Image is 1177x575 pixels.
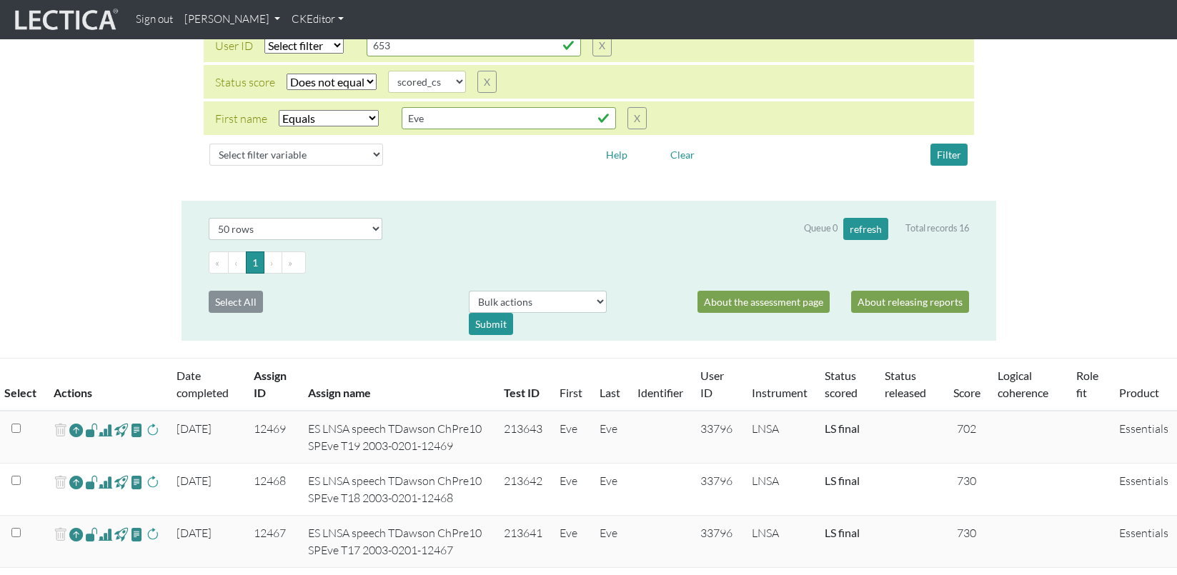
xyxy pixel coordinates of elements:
td: ES LNSA speech TDawson ChPre10 SPEve T18 2003-0201-12468 [299,464,495,516]
a: Logical coherence [998,369,1048,399]
td: Eve [591,464,629,516]
td: Eve [551,411,591,464]
td: [DATE] [168,411,245,464]
td: ES LNSA speech TDawson ChPre10 SPEve T19 2003-0201-12469 [299,411,495,464]
a: Sign out [130,6,179,34]
a: Date completed [177,369,229,399]
button: X [592,34,612,56]
a: Reopen [69,472,83,493]
img: lecticalive [11,6,119,34]
td: Essentials [1111,464,1177,516]
td: Eve [551,464,591,516]
span: delete [54,420,67,441]
button: X [477,71,497,93]
a: Role fit [1076,369,1098,399]
span: view [130,421,144,438]
span: view [85,526,99,542]
a: Last [600,386,620,399]
td: 12469 [245,411,299,464]
a: [PERSON_NAME] [179,6,286,34]
span: Analyst score [99,421,112,439]
button: X [627,107,647,129]
span: view [114,474,128,490]
span: view [130,474,144,490]
span: rescore [146,526,159,543]
span: view [85,474,99,490]
span: view [114,526,128,542]
div: Submit [469,313,513,335]
span: 730 [957,526,976,540]
span: Analyst score [99,474,112,491]
th: Assign ID [245,359,299,411]
td: 213643 [495,411,551,464]
a: Help [600,146,634,160]
span: view [130,526,144,542]
td: 12468 [245,464,299,516]
span: rescore [146,474,159,491]
td: LNSA [743,411,816,464]
a: Status released [885,369,926,399]
ul: Pagination [209,251,969,274]
button: Clear [664,144,701,166]
div: First name [215,110,267,127]
a: About releasing reports [851,291,969,313]
span: 730 [957,474,976,488]
td: ES LNSA speech TDawson ChPre10 SPEve T17 2003-0201-12467 [299,516,495,568]
button: Filter [930,144,968,166]
div: User ID [215,37,253,54]
td: [DATE] [168,516,245,568]
a: About the assessment page [697,291,830,313]
a: Reopen [69,420,83,441]
div: Queue 0 Total records 16 [804,218,969,240]
a: Score [953,386,980,399]
td: 33796 [692,411,743,464]
td: Eve [551,516,591,568]
span: 702 [957,421,976,436]
span: rescore [146,421,159,439]
a: Instrument [752,386,808,399]
td: 12467 [245,516,299,568]
td: 33796 [692,464,743,516]
button: Select All [209,291,263,313]
a: First [560,386,582,399]
button: Go to page 1 [246,251,264,274]
span: delete [54,524,67,545]
span: delete [54,472,67,493]
td: Eve [591,516,629,568]
a: Completed = assessment has been completed; CS scored = assessment has been CLAS scored; LS scored... [825,526,860,539]
button: refresh [843,218,888,240]
th: Test ID [495,359,551,411]
td: 213641 [495,516,551,568]
span: view [85,421,99,438]
a: Reopen [69,524,83,545]
a: Completed = assessment has been completed; CS scored = assessment has been CLAS scored; LS scored... [825,474,860,487]
a: User ID [700,369,724,399]
th: Assign name [299,359,495,411]
button: Help [600,144,634,166]
td: Essentials [1111,411,1177,464]
div: Status score [215,74,275,91]
td: 33796 [692,516,743,568]
td: Essentials [1111,516,1177,568]
a: Product [1119,386,1159,399]
a: Completed = assessment has been completed; CS scored = assessment has been CLAS scored; LS scored... [825,421,860,435]
td: 213642 [495,464,551,516]
td: Eve [591,411,629,464]
td: LNSA [743,516,816,568]
a: CKEditor [286,6,349,34]
td: LNSA [743,464,816,516]
span: view [114,421,128,438]
td: [DATE] [168,464,245,516]
a: Identifier [637,386,683,399]
span: Analyst score [99,526,112,543]
a: Status scored [825,369,858,399]
th: Actions [45,359,168,411]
